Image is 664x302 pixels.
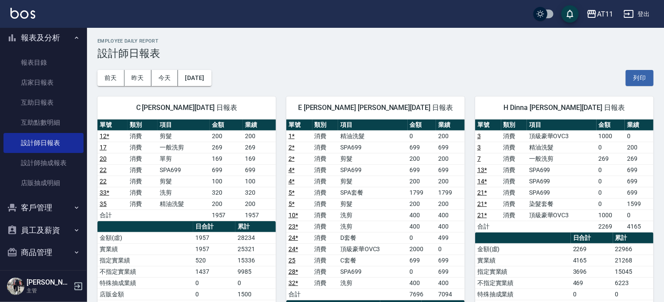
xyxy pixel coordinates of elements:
td: SPA699 [158,164,210,176]
td: 剪髮 [158,176,210,187]
td: 1799 [408,187,436,198]
td: 200 [408,176,436,187]
td: 200 [243,198,276,209]
span: H Dinna [PERSON_NAME][DATE] 日報表 [486,103,643,112]
td: 消費 [501,187,527,198]
td: 0 [597,142,625,153]
td: 699 [436,255,465,266]
td: 1957 [193,232,235,243]
td: 合計 [97,209,127,221]
td: 7696 [408,289,436,300]
td: 0 [625,209,654,221]
td: 1957 [193,243,235,255]
td: 1437 [193,266,235,277]
td: 特殊抽成業績 [97,277,193,289]
th: 累計 [613,232,654,244]
td: 頂級豪華OVC3 [527,130,597,142]
button: AT11 [583,5,617,23]
td: 699 [436,164,465,176]
th: 單號 [286,119,312,131]
td: 消費 [312,187,339,198]
td: 499 [436,232,465,243]
td: SPA699 [527,176,597,187]
td: SPA699 [527,164,597,176]
td: 洗剪 [338,221,408,232]
td: 2000 [408,243,436,255]
td: 消費 [127,130,158,142]
td: 200 [408,198,436,209]
td: 消費 [501,198,527,209]
td: 一般洗剪 [158,142,210,153]
p: 主管 [27,287,71,295]
th: 金額 [597,119,625,131]
td: 200 [436,198,465,209]
td: 消費 [312,176,339,187]
td: 消費 [312,209,339,221]
td: 消費 [127,153,158,164]
td: 0 [436,243,465,255]
a: 22 [100,166,107,173]
td: 洗剪 [158,187,210,198]
td: 699 [625,164,654,176]
td: 消費 [312,164,339,176]
td: 剪髮 [158,130,210,142]
th: 日合計 [193,221,235,232]
td: 200 [243,130,276,142]
td: 洗剪 [338,209,408,221]
td: 0 [597,164,625,176]
td: 實業績 [475,255,571,266]
td: 1000 [597,130,625,142]
td: 22966 [613,243,654,255]
td: 200 [436,176,465,187]
td: 合計 [475,221,501,232]
a: 17 [100,144,107,151]
a: 互助點數明細 [3,113,84,133]
a: 3 [477,133,481,139]
td: 469 [571,277,613,289]
td: 1599 [625,198,654,209]
td: 染髮套餐 [527,198,597,209]
a: 互助日報表 [3,93,84,113]
td: 0 [597,176,625,187]
td: 25321 [235,243,276,255]
td: SPA699 [338,142,408,153]
td: 精油洗髮 [158,198,210,209]
th: 金額 [210,119,243,131]
td: 400 [408,277,436,289]
td: SPA套餐 [338,187,408,198]
td: 不指定實業績 [97,266,193,277]
td: 消費 [127,164,158,176]
td: 單剪 [158,153,210,164]
td: 0 [625,130,654,142]
td: 9985 [235,266,276,277]
td: 不指定實業績 [475,277,571,289]
th: 項目 [527,119,597,131]
img: Logo [10,8,35,19]
td: 400 [436,277,465,289]
td: 1957 [243,209,276,221]
td: 0 [235,277,276,289]
a: 設計師日報表 [3,133,84,153]
td: SPA699 [338,266,408,277]
td: 1799 [436,187,465,198]
a: 3 [477,144,481,151]
td: 指定實業績 [97,255,193,266]
h5: [PERSON_NAME] [27,278,71,287]
h3: 設計師日報表 [97,47,654,60]
td: 0 [613,289,654,300]
button: 今天 [151,70,178,86]
span: C [PERSON_NAME][DATE] 日報表 [108,103,265,112]
td: 0 [193,277,235,289]
td: 0 [597,198,625,209]
button: [DATE] [178,70,211,86]
td: 6223 [613,277,654,289]
th: 業績 [625,119,654,131]
a: 店家日報表 [3,73,84,93]
td: 剪髮 [338,198,408,209]
td: 7094 [436,289,465,300]
td: 320 [210,187,243,198]
td: D套餐 [338,232,408,243]
td: 消費 [501,176,527,187]
td: 消費 [501,209,527,221]
a: 25 [288,257,295,264]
